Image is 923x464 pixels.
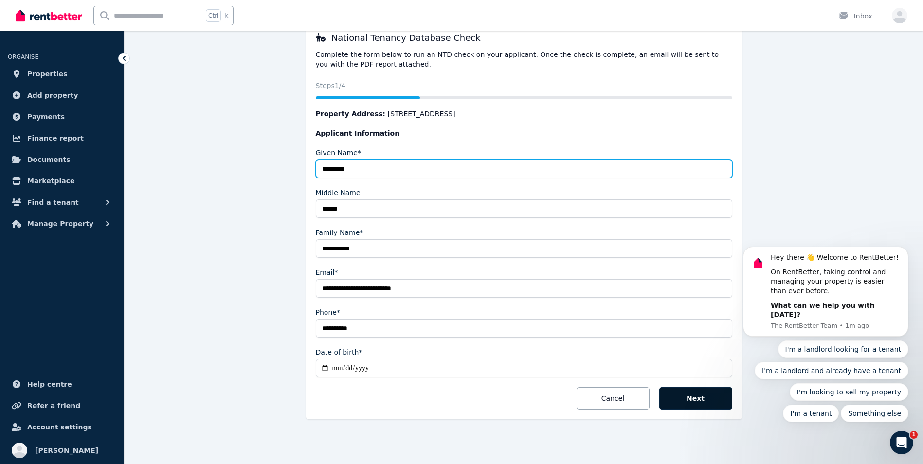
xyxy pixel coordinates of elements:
[27,154,71,165] span: Documents
[8,214,116,233] button: Manage Property
[316,148,361,158] label: Given Name*
[225,12,228,19] span: k
[316,50,732,69] p: Complete the form below to run an NTD check on your applicant. Once the check is complete, an ema...
[8,150,116,169] a: Documents
[577,387,650,410] button: Cancel
[27,132,84,144] span: Finance report
[659,387,732,410] button: Next
[8,64,116,84] a: Properties
[8,128,116,148] a: Finance report
[316,307,340,317] label: Phone*
[27,68,68,80] span: Properties
[35,445,98,456] span: [PERSON_NAME]
[316,128,732,138] legend: Applicant Information
[8,107,116,126] a: Payments
[27,175,74,187] span: Marketplace
[316,188,361,197] label: Middle Name
[388,109,455,119] span: [STREET_ADDRESS]
[27,196,79,208] span: Find a tenant
[8,54,38,60] span: ORGANISE
[27,218,93,230] span: Manage Property
[316,81,732,90] p: Steps 1 /4
[8,396,116,415] a: Refer a friend
[16,8,82,23] img: RentBetter
[910,431,918,439] span: 1
[27,400,80,411] span: Refer a friend
[27,378,72,390] span: Help centre
[27,89,78,101] span: Add property
[27,111,65,123] span: Payments
[8,171,116,191] a: Marketplace
[8,375,116,394] a: Help centre
[316,268,338,277] label: Email*
[8,86,116,105] a: Add property
[728,160,923,438] iframe: Intercom notifications message
[206,9,221,22] span: Ctrl
[890,431,913,454] iframe: Intercom live chat
[838,11,872,21] div: Inbox
[8,417,116,437] a: Account settings
[316,347,362,357] label: Date of birth*
[316,228,363,237] label: Family Name*
[8,193,116,212] button: Find a tenant
[316,110,385,118] span: Property Address:
[27,421,92,433] span: Account settings
[316,32,732,44] h3: National Tenancy Database Check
